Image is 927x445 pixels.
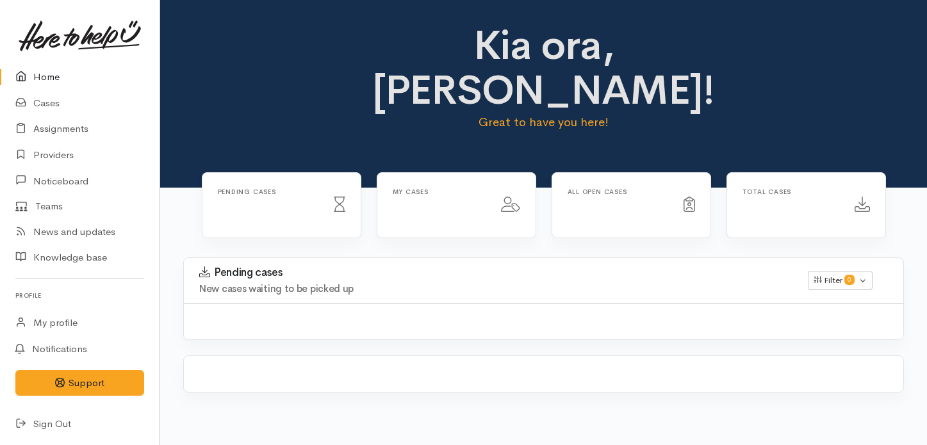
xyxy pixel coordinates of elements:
[15,287,144,304] h6: Profile
[218,188,318,195] h6: Pending cases
[568,188,668,195] h6: All Open cases
[15,370,144,396] button: Support
[199,284,792,295] h4: New cases waiting to be picked up
[393,188,486,195] h6: My cases
[742,188,839,195] h6: Total cases
[199,266,792,279] h3: Pending cases
[844,275,855,285] span: 0
[367,113,720,131] p: Great to have you here!
[367,23,720,113] h1: Kia ora, [PERSON_NAME]!
[808,271,873,290] button: Filter0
